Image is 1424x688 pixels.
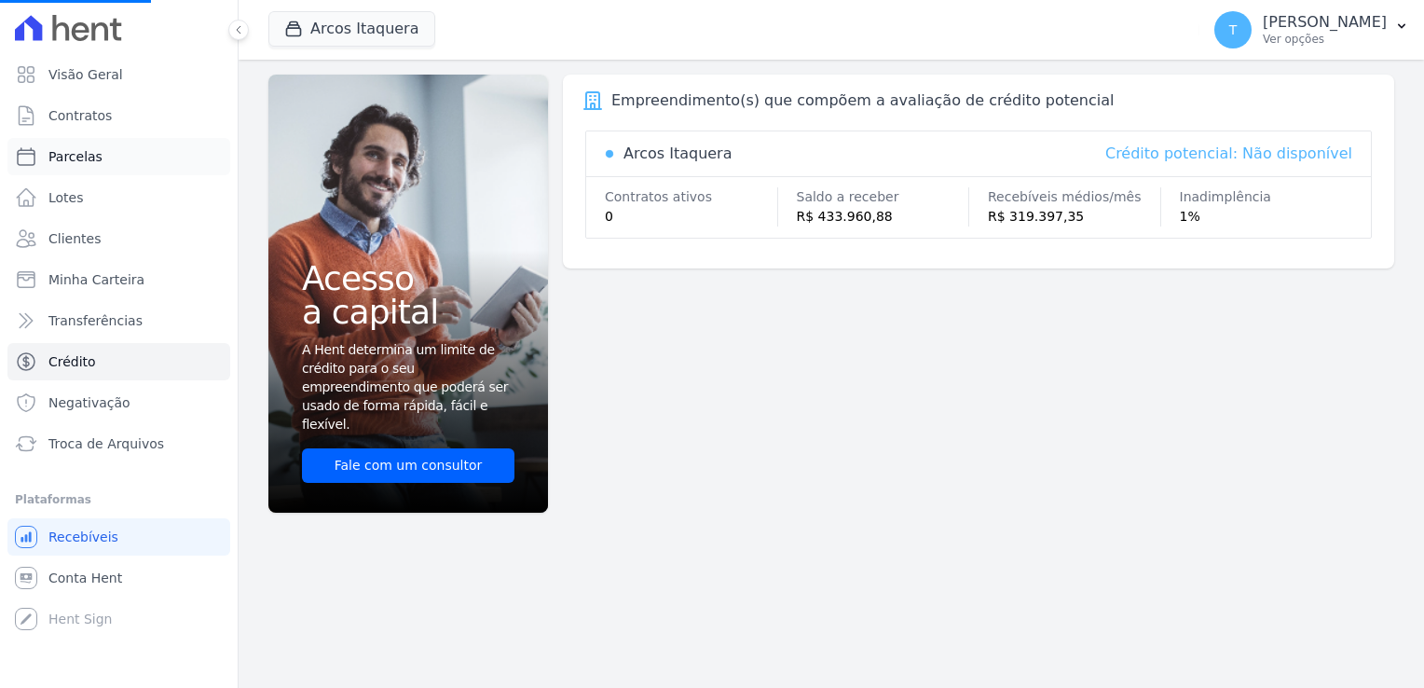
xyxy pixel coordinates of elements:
[1180,207,1353,227] div: 1%
[302,296,514,329] span: a capital
[7,425,230,462] a: Troca de Arquivos
[7,138,230,175] a: Parcelas
[302,262,514,296] span: Acesso
[302,448,514,483] a: Fale com um consultor
[7,343,230,380] a: Crédito
[7,97,230,134] a: Contratos
[623,143,733,165] div: Arcos Itaquera
[988,207,1160,227] div: R$ 319.397,35
[302,340,511,433] span: A Hent determina um limite de crédito para o seu empreendimento que poderá ser usado de forma ráp...
[7,261,230,298] a: Minha Carteira
[48,434,164,453] span: Troca de Arquivos
[1263,32,1387,47] p: Ver opções
[7,179,230,216] a: Lotes
[48,270,144,289] span: Minha Carteira
[48,311,143,330] span: Transferências
[48,147,103,166] span: Parcelas
[268,11,435,47] button: Arcos Itaquera
[7,56,230,93] a: Visão Geral
[1180,187,1353,207] div: Inadimplência
[605,207,777,227] div: 0
[988,187,1160,207] div: Recebíveis médios/mês
[48,106,112,125] span: Contratos
[48,393,130,412] span: Negativação
[611,89,1114,112] div: Empreendimento(s) que compõem a avaliação de crédito potencial
[7,559,230,597] a: Conta Hent
[7,302,230,339] a: Transferências
[48,229,101,248] span: Clientes
[48,65,123,84] span: Visão Geral
[1263,13,1387,32] p: [PERSON_NAME]
[7,518,230,556] a: Recebíveis
[1229,23,1238,36] span: T
[1105,143,1352,165] div: Crédito potencial: Não disponível
[48,352,96,371] span: Crédito
[605,187,777,207] div: Contratos ativos
[7,220,230,257] a: Clientes
[48,188,84,207] span: Lotes
[797,187,969,207] div: Saldo a receber
[7,384,230,421] a: Negativação
[15,488,223,511] div: Plataformas
[48,569,122,587] span: Conta Hent
[797,207,969,227] div: R$ 433.960,88
[1199,4,1424,56] button: T [PERSON_NAME] Ver opções
[48,528,118,546] span: Recebíveis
